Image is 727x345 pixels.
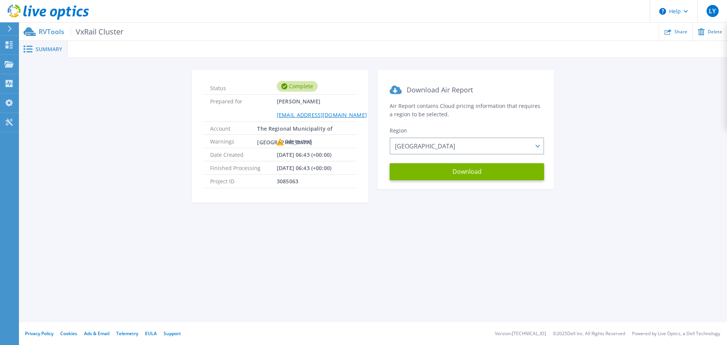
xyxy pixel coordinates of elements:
button: Download [390,163,544,180]
span: Download Air Report [407,85,473,94]
li: Version: [TECHNICAL_ID] [495,331,546,336]
span: Project ID [210,175,277,187]
span: The Regional Municipality of [GEOGRAPHIC_DATA] [257,122,350,134]
a: Cookies [60,330,77,337]
div: Complete [277,81,318,92]
span: Date Created [210,148,277,161]
span: Account [210,122,257,134]
span: Status [210,81,277,91]
span: 3085063 [277,175,298,187]
span: [DATE] 06:43 (+00:00) [277,148,331,161]
span: Prepared for [210,95,277,121]
a: EULA [145,330,157,337]
span: LY [709,8,716,14]
a: Telemetry [116,330,138,337]
span: Finished Processing [210,161,277,174]
span: [DATE] 06:43 (+00:00) [277,161,331,174]
a: Privacy Policy [25,330,53,337]
span: Summary [36,47,62,52]
a: [EMAIL_ADDRESS][DOMAIN_NAME] [277,111,367,119]
span: Region [390,127,407,134]
a: Ads & Email [84,330,109,337]
span: [PERSON_NAME] [277,95,367,121]
div: [GEOGRAPHIC_DATA] [390,137,544,155]
a: Support [164,330,181,337]
span: Warnings [210,135,277,148]
li: © 2025 Dell Inc. All Rights Reserved [553,331,625,336]
li: Powered by Live Optics, a Dell Technology [632,331,720,336]
span: Air Report contains Cloud pricing information that requires a region to be selected. [390,102,540,118]
div: 0 detected [277,135,312,148]
span: VxRail Cluster [70,27,123,36]
p: RVTools [39,27,123,36]
span: Share [674,30,687,34]
span: Delete [708,30,722,34]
